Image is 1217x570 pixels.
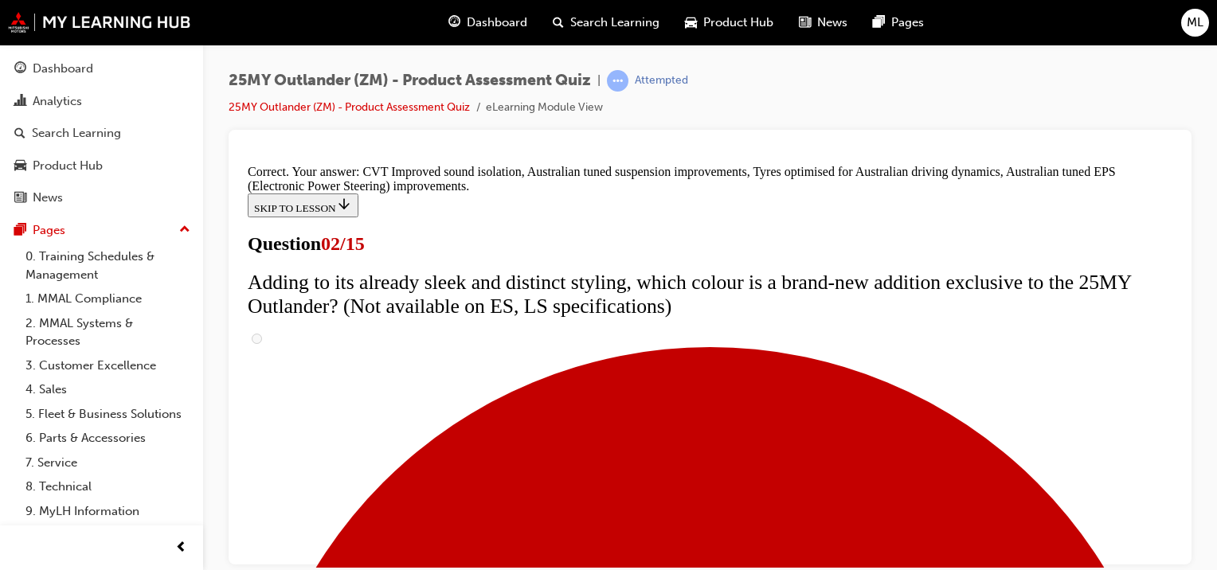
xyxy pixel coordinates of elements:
[635,73,688,88] div: Attempted
[229,72,591,90] span: 25MY Outlander (ZM) - Product Assessment Quiz
[19,474,197,499] a: 8. Technical
[32,124,121,142] div: Search Learning
[14,191,26,205] span: news-icon
[33,221,65,240] div: Pages
[19,523,197,548] a: All Pages
[19,451,197,475] a: 7. Service
[14,127,25,141] span: search-icon
[33,60,93,78] div: Dashboard
[1187,14,1203,32] span: ML
[8,12,191,33] img: mmal
[799,13,811,33] span: news-icon
[6,216,197,245] button: Pages
[6,87,197,116] a: Analytics
[6,51,197,216] button: DashboardAnalyticsSearch LearningProduct HubNews
[436,6,540,39] a: guage-iconDashboard
[553,13,564,33] span: search-icon
[6,54,197,84] a: Dashboard
[13,44,111,56] span: SKIP TO LESSON
[19,499,197,524] a: 9. MyLH Information
[786,6,860,39] a: news-iconNews
[19,311,197,353] a: 2. MMAL Systems & Processes
[175,538,187,558] span: prev-icon
[14,62,26,76] span: guage-icon
[6,151,197,181] a: Product Hub
[6,119,197,148] a: Search Learning
[19,244,197,287] a: 0. Training Schedules & Management
[179,220,190,240] span: up-icon
[817,14,847,32] span: News
[14,95,26,109] span: chart-icon
[570,14,659,32] span: Search Learning
[6,6,931,35] div: Correct. Your answer: CVT Improved sound isolation, Australian tuned suspension improvements, Tyr...
[19,287,197,311] a: 1. MMAL Compliance
[14,224,26,238] span: pages-icon
[6,183,197,213] a: News
[19,402,197,427] a: 5. Fleet & Business Solutions
[33,189,63,207] div: News
[703,14,773,32] span: Product Hub
[1181,9,1209,37] button: ML
[229,100,470,114] a: 25MY Outlander (ZM) - Product Assessment Quiz
[6,35,117,59] button: SKIP TO LESSON
[873,13,885,33] span: pages-icon
[14,159,26,174] span: car-icon
[19,377,197,402] a: 4. Sales
[685,13,697,33] span: car-icon
[891,14,924,32] span: Pages
[448,13,460,33] span: guage-icon
[33,92,82,111] div: Analytics
[607,70,628,92] span: learningRecordVerb_ATTEMPT-icon
[19,353,197,378] a: 3. Customer Excellence
[33,157,103,175] div: Product Hub
[486,99,603,117] li: eLearning Module View
[467,14,527,32] span: Dashboard
[540,6,672,39] a: search-iconSearch Learning
[597,72,601,90] span: |
[672,6,786,39] a: car-iconProduct Hub
[860,6,937,39] a: pages-iconPages
[19,426,197,451] a: 6. Parts & Accessories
